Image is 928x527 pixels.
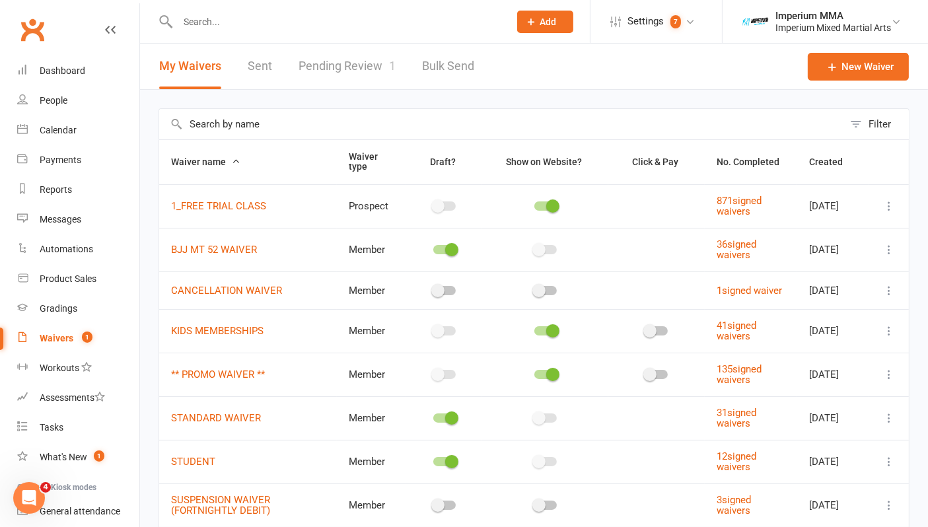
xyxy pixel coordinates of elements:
td: Member [337,228,407,271]
a: 12signed waivers [717,450,756,474]
td: Member [337,271,407,309]
div: Filter [869,116,891,132]
td: [DATE] [797,184,869,228]
img: thumb_image1639376871.png [742,9,769,35]
span: Click & Pay [632,157,678,167]
a: Tasks [17,413,139,442]
td: [DATE] [797,483,869,527]
span: Settings [627,7,664,36]
span: Created [809,157,857,167]
span: 4 [40,482,51,493]
a: 3signed waivers [717,494,751,517]
span: Draft? [430,157,456,167]
a: Messages [17,205,139,234]
iframe: Intercom live chat [13,482,45,514]
td: Member [337,353,407,396]
td: [DATE] [797,228,869,271]
a: Bulk Send [422,44,474,89]
div: What's New [40,452,87,462]
a: 135signed waivers [717,363,762,386]
td: [DATE] [797,309,869,353]
button: Draft? [418,154,470,170]
div: Messages [40,214,81,225]
a: 36signed waivers [717,238,756,262]
a: Sent [248,44,272,89]
div: Product Sales [40,273,96,284]
div: Workouts [40,363,79,373]
a: CANCELLATION WAIVER [171,285,282,297]
button: Click & Pay [620,154,693,170]
a: Product Sales [17,264,139,294]
a: Payments [17,145,139,175]
span: Add [540,17,557,27]
button: Waiver name [171,154,240,170]
span: 7 [670,15,681,28]
a: SUSPENSION WAIVER (FORTNIGHTLY DEBIT) [171,494,270,517]
a: Automations [17,234,139,264]
a: Waivers 1 [17,324,139,353]
a: 1signed waiver [717,285,782,297]
span: 1 [389,59,396,73]
a: Dashboard [17,56,139,86]
button: My Waivers [159,44,221,89]
a: 41signed waivers [717,320,756,343]
input: Search... [174,13,500,31]
div: Imperium MMA [775,10,891,22]
a: 31signed waivers [717,407,756,430]
a: Assessments [17,383,139,413]
span: Show on Website? [506,157,582,167]
div: Payments [40,155,81,165]
a: BJJ MT 52 WAIVER [171,244,257,256]
td: [DATE] [797,440,869,483]
div: General attendance [40,506,120,516]
td: Member [337,309,407,353]
td: Member [337,440,407,483]
div: Dashboard [40,65,85,76]
button: Created [809,154,857,170]
button: Add [517,11,573,33]
a: 1_FREE TRIAL CLASS [171,200,266,212]
td: Member [337,396,407,440]
th: Waiver type [337,140,407,184]
span: Waiver name [171,157,240,167]
div: Assessments [40,392,105,403]
span: 1 [94,450,104,462]
a: Clubworx [16,13,49,46]
a: Calendar [17,116,139,145]
div: Calendar [40,125,77,135]
a: Reports [17,175,139,205]
td: Prospect [337,184,407,228]
a: General attendance kiosk mode [17,497,139,526]
td: [DATE] [797,353,869,396]
a: STANDARD WAIVER [171,412,261,424]
div: Imperium Mixed Martial Arts [775,22,891,34]
div: Waivers [40,333,73,343]
button: Filter [843,109,909,139]
td: [DATE] [797,271,869,309]
div: Automations [40,244,93,254]
span: 1 [82,332,92,343]
a: People [17,86,139,116]
th: No. Completed [705,140,797,184]
div: Gradings [40,303,77,314]
a: STUDENT [171,456,215,468]
div: Tasks [40,422,63,433]
a: Workouts [17,353,139,383]
td: [DATE] [797,396,869,440]
a: KIDS MEMBERSHIPS [171,325,264,337]
div: Reports [40,184,72,195]
td: Member [337,483,407,527]
button: Show on Website? [494,154,596,170]
a: Pending Review1 [299,44,396,89]
div: People [40,95,67,106]
a: Gradings [17,294,139,324]
a: What's New1 [17,442,139,472]
input: Search by name [159,109,843,139]
a: 871signed waivers [717,195,762,218]
a: New Waiver [808,53,909,81]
